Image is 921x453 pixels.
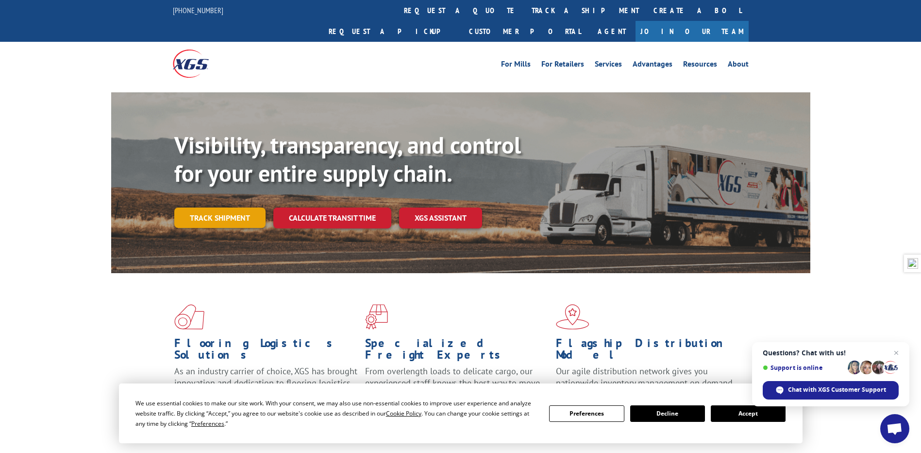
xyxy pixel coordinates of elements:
a: About [728,60,749,71]
span: As an industry carrier of choice, XGS has brought innovation and dedication to flooring logistics... [174,366,357,400]
a: Resources [683,60,717,71]
a: Customer Portal [462,21,588,42]
div: We use essential cookies to make our site work. With your consent, we may also use non-essential ... [135,398,537,429]
span: Cookie Policy [386,409,421,418]
div: Open chat [880,414,909,443]
a: Join Our Team [636,21,749,42]
a: [PHONE_NUMBER] [173,5,223,15]
span: Questions? Chat with us! [763,349,899,357]
a: Services [595,60,622,71]
a: Calculate transit time [273,208,391,228]
div: Cookie Consent Prompt [119,383,803,443]
h1: Flagship Distribution Model [556,337,739,366]
a: Track shipment [174,208,266,228]
a: XGS ASSISTANT [399,208,482,228]
button: Decline [630,405,705,422]
div: Chat with XGS Customer Support [763,381,899,400]
b: Visibility, transparency, and control for your entire supply chain. [174,130,521,188]
img: xgs-icon-total-supply-chain-intelligence-red [174,304,204,330]
span: Close chat [890,347,902,359]
h1: Specialized Freight Experts [365,337,549,366]
a: For Retailers [541,60,584,71]
span: Preferences [191,419,224,428]
a: Agent [588,21,636,42]
p: From overlength loads to delicate cargo, our experienced staff knows the best way to move your fr... [365,366,549,409]
span: Chat with XGS Customer Support [788,385,886,394]
img: xgs-icon-focused-on-flooring-red [365,304,388,330]
span: Support is online [763,364,844,371]
a: Advantages [633,60,672,71]
a: Request a pickup [321,21,462,42]
button: Accept [711,405,786,422]
a: For Mills [501,60,531,71]
button: Preferences [549,405,624,422]
h1: Flooring Logistics Solutions [174,337,358,366]
img: xgs-icon-flagship-distribution-model-red [556,304,589,330]
span: Our agile distribution network gives you nationwide inventory management on demand. [556,366,735,388]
